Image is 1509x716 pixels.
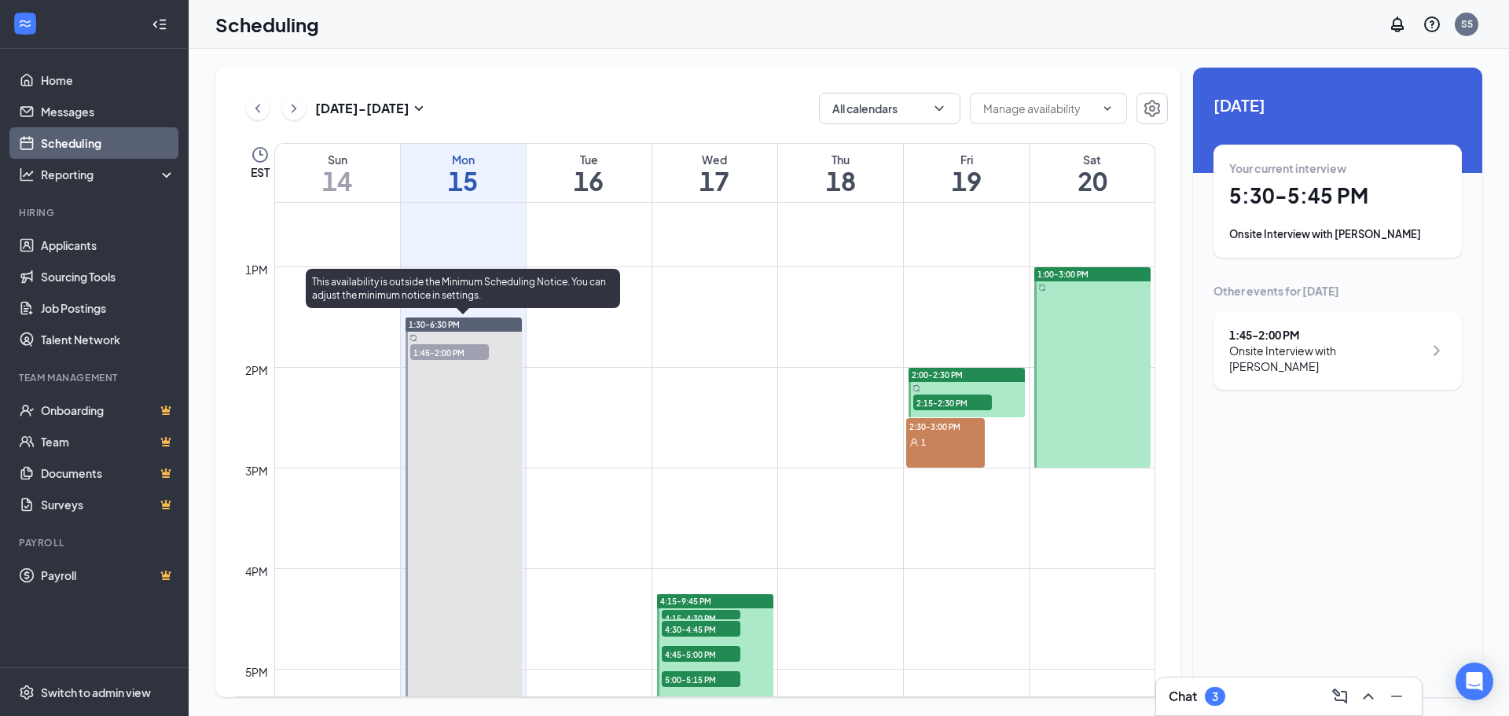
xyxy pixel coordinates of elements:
span: EST [251,164,270,180]
span: 4:45-5:00 PM [662,646,740,662]
button: Minimize [1384,684,1409,709]
div: Mon [401,152,526,167]
svg: ChevronUp [1359,687,1378,706]
a: Messages [41,96,175,127]
h3: [DATE] - [DATE] [315,100,409,117]
a: Home [41,64,175,96]
a: September 16, 2025 [527,144,652,202]
svg: SmallChevronDown [409,99,428,118]
h3: Chat [1169,688,1197,705]
span: 4:15-9:45 PM [660,596,711,607]
svg: Settings [1143,99,1162,118]
span: 4:15-4:30 PM [662,610,740,626]
div: 4pm [242,563,271,580]
div: 2pm [242,362,271,379]
span: 2:00-2:30 PM [912,369,963,380]
input: Manage availability [983,100,1095,117]
span: 2:15-2:30 PM [913,395,992,410]
svg: ChevronDown [931,101,947,116]
svg: ComposeMessage [1331,687,1349,706]
div: Other events for [DATE] [1213,283,1462,299]
div: Your current interview [1229,160,1446,176]
svg: Collapse [152,17,167,32]
svg: User [909,438,919,447]
h1: 18 [778,167,903,194]
h1: 14 [275,167,400,194]
span: 1:45-2:00 PM [410,344,489,360]
svg: Notifications [1388,15,1407,34]
svg: ChevronRight [286,99,302,118]
a: September 19, 2025 [904,144,1029,202]
a: OnboardingCrown [41,395,175,426]
h1: 20 [1030,167,1155,194]
h1: 17 [652,167,777,194]
h1: 5:30 - 5:45 PM [1229,182,1446,209]
a: September 14, 2025 [275,144,400,202]
a: Scheduling [41,127,175,159]
div: 5pm [242,663,271,681]
svg: Sync [409,334,417,342]
svg: QuestionInfo [1423,15,1441,34]
a: Talent Network [41,324,175,355]
button: All calendarsChevronDown [819,93,960,124]
span: 1:30-6:30 PM [409,319,460,330]
svg: Analysis [19,167,35,182]
svg: ChevronLeft [250,99,266,118]
div: Fri [904,152,1029,167]
a: September 20, 2025 [1030,144,1155,202]
svg: Settings [19,685,35,700]
div: S5 [1461,17,1473,31]
a: TeamCrown [41,426,175,457]
button: ChevronUp [1356,684,1381,709]
div: 3pm [242,462,271,479]
span: 2:30-3:00 PM [906,418,985,434]
h1: Scheduling [215,11,319,38]
div: 3 [1212,690,1218,703]
span: [DATE] [1213,93,1462,117]
svg: Minimize [1387,687,1406,706]
a: September 18, 2025 [778,144,903,202]
div: Payroll [19,536,172,549]
button: ComposeMessage [1327,684,1353,709]
svg: Sync [912,384,920,392]
div: Tue [527,152,652,167]
h1: 19 [904,167,1029,194]
a: PayrollCrown [41,560,175,591]
a: September 17, 2025 [652,144,777,202]
div: Switch to admin view [41,685,151,700]
a: SurveysCrown [41,489,175,520]
svg: Sync [1038,284,1046,292]
svg: WorkstreamLogo [17,16,33,31]
a: Job Postings [41,292,175,324]
div: 1:45 - 2:00 PM [1229,327,1423,343]
div: Reporting [41,167,176,182]
div: Onsite Interview with [PERSON_NAME] [1229,343,1423,374]
div: 1pm [242,261,271,278]
button: ChevronLeft [246,97,270,120]
svg: ChevronDown [1101,102,1114,115]
a: Applicants [41,229,175,261]
a: Sourcing Tools [41,261,175,292]
div: Sat [1030,152,1155,167]
button: ChevronRight [282,97,306,120]
div: Wed [652,152,777,167]
svg: Clock [251,145,270,164]
div: Thu [778,152,903,167]
h1: 16 [527,167,652,194]
a: DocumentsCrown [41,457,175,489]
span: 5:00-5:15 PM [662,671,740,687]
div: Team Management [19,371,172,384]
span: 1 [921,437,926,448]
button: Settings [1136,93,1168,124]
div: Onsite Interview with [PERSON_NAME] [1229,226,1446,242]
span: 1:00-3:00 PM [1037,269,1089,280]
div: Hiring [19,206,172,219]
svg: ChevronRight [1427,341,1446,360]
a: September 15, 2025 [401,144,526,202]
span: 4:30-4:45 PM [662,621,740,637]
div: Open Intercom Messenger [1456,663,1493,700]
div: This availability is outside the Minimum Scheduling Notice. You can adjust the minimum notice in ... [306,269,620,308]
h1: 15 [401,167,526,194]
div: Sun [275,152,400,167]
